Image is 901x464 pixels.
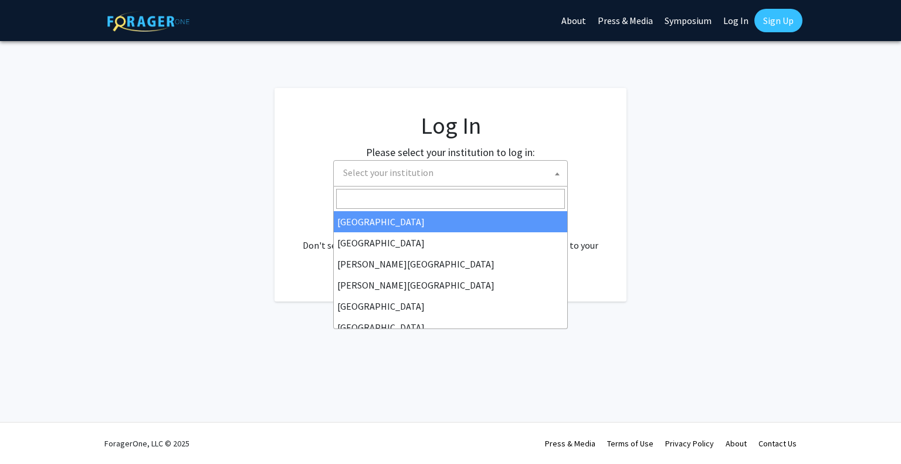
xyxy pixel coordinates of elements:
[366,144,535,160] label: Please select your institution to log in:
[726,438,747,449] a: About
[298,210,603,266] div: No account? . Don't see your institution? about bringing ForagerOne to your institution.
[607,438,653,449] a: Terms of Use
[334,253,567,275] li: [PERSON_NAME][GEOGRAPHIC_DATA]
[333,160,568,187] span: Select your institution
[336,189,565,209] input: Search
[754,9,802,32] a: Sign Up
[334,211,567,232] li: [GEOGRAPHIC_DATA]
[104,423,189,464] div: ForagerOne, LLC © 2025
[334,275,567,296] li: [PERSON_NAME][GEOGRAPHIC_DATA]
[665,438,714,449] a: Privacy Policy
[334,296,567,317] li: [GEOGRAPHIC_DATA]
[338,161,567,185] span: Select your institution
[758,438,797,449] a: Contact Us
[343,167,433,178] span: Select your institution
[298,111,603,140] h1: Log In
[107,11,189,32] img: ForagerOne Logo
[545,438,595,449] a: Press & Media
[334,232,567,253] li: [GEOGRAPHIC_DATA]
[9,411,50,455] iframe: Chat
[334,317,567,338] li: [GEOGRAPHIC_DATA]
